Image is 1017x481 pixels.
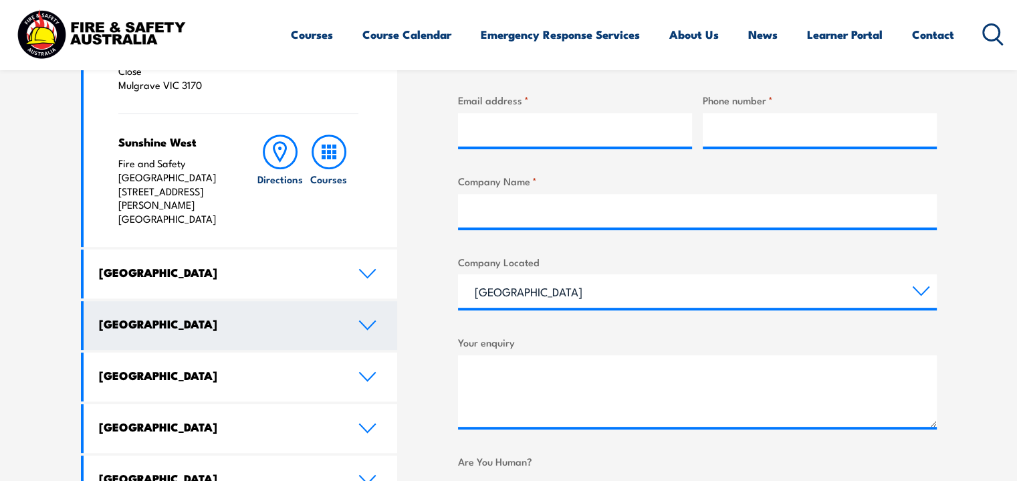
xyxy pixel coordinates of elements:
[118,157,230,226] p: Fire and Safety [GEOGRAPHIC_DATA] [STREET_ADDRESS][PERSON_NAME] [GEOGRAPHIC_DATA]
[458,334,937,350] label: Your enquiry
[84,301,398,350] a: [GEOGRAPHIC_DATA]
[912,17,954,52] a: Contact
[84,353,398,401] a: [GEOGRAPHIC_DATA]
[99,316,338,331] h4: [GEOGRAPHIC_DATA]
[310,172,347,186] h6: Courses
[84,404,398,453] a: [GEOGRAPHIC_DATA]
[748,17,778,52] a: News
[118,134,230,149] h4: Sunshine West
[458,92,692,108] label: Email address
[481,17,640,52] a: Emergency Response Services
[84,250,398,298] a: [GEOGRAPHIC_DATA]
[305,134,353,226] a: Courses
[291,17,333,52] a: Courses
[458,254,937,270] label: Company Located
[99,419,338,434] h4: [GEOGRAPHIC_DATA]
[99,368,338,383] h4: [GEOGRAPHIC_DATA]
[458,454,937,469] label: Are You Human?
[256,134,304,226] a: Directions
[362,17,451,52] a: Course Calendar
[807,17,883,52] a: Learner Portal
[669,17,719,52] a: About Us
[458,173,937,189] label: Company Name
[703,92,937,108] label: Phone number
[99,265,338,280] h4: [GEOGRAPHIC_DATA]
[257,172,303,186] h6: Directions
